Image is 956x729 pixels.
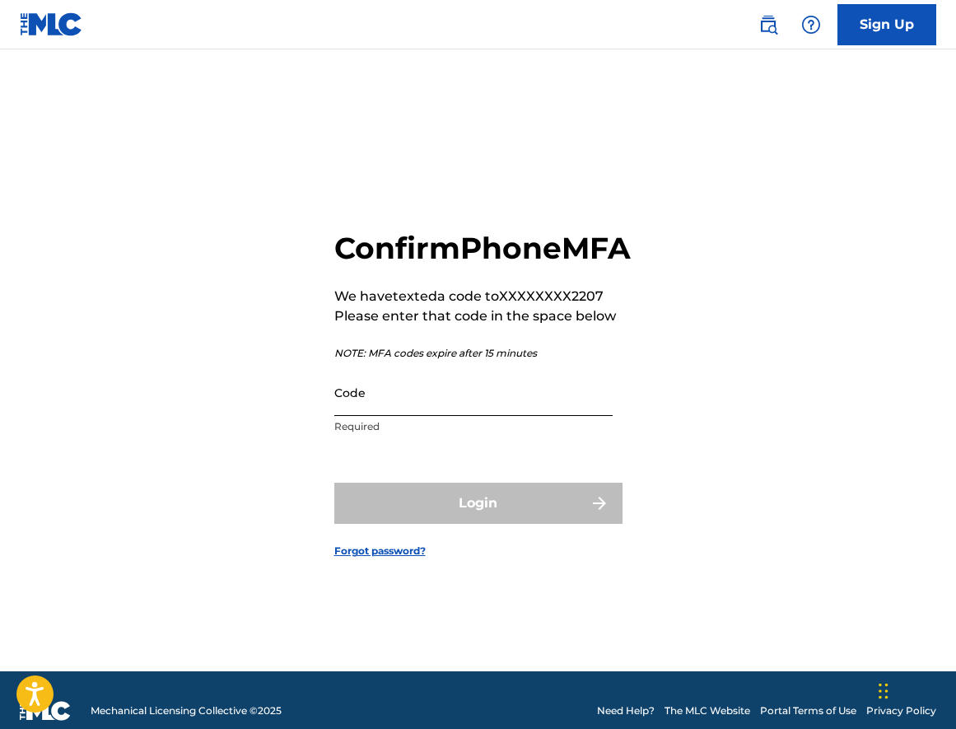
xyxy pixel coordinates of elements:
div: Drag [879,666,888,716]
a: Portal Terms of Use [760,703,856,718]
a: Privacy Policy [866,703,936,718]
a: The MLC Website [665,703,750,718]
h2: Confirm Phone MFA [334,230,631,267]
div: Help [795,8,828,41]
img: search [758,15,778,35]
img: logo [20,701,71,721]
a: Sign Up [837,4,936,45]
p: Required [334,419,613,434]
a: Public Search [752,8,785,41]
iframe: Chat Widget [874,650,956,729]
a: Forgot password? [334,544,426,558]
p: Please enter that code in the space below [334,306,631,326]
img: MLC Logo [20,12,83,36]
p: NOTE: MFA codes expire after 15 minutes [334,346,631,361]
span: Mechanical Licensing Collective © 2025 [91,703,282,718]
p: We have texted a code to XXXXXXXX2207 [334,287,631,306]
a: Need Help? [597,703,655,718]
img: help [801,15,821,35]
